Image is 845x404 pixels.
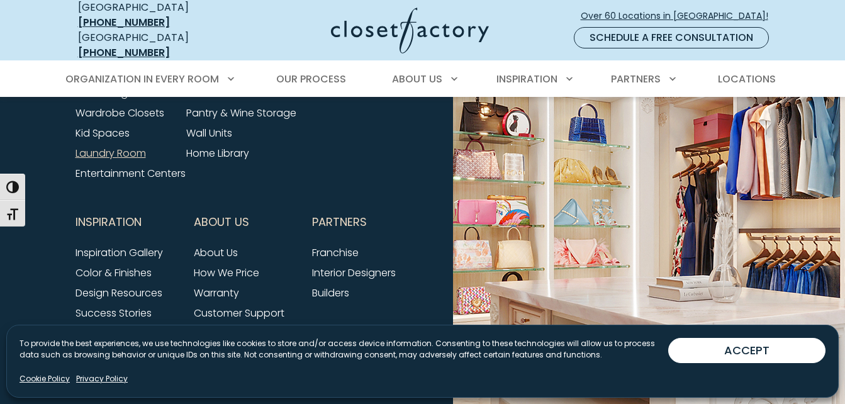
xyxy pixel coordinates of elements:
[718,72,776,86] span: Locations
[194,245,238,260] a: About Us
[76,146,146,160] a: Laundry Room
[20,338,668,361] p: To provide the best experiences, we use technologies like cookies to store and/or access device i...
[312,245,359,260] a: Franchise
[194,206,249,238] span: About Us
[78,15,170,30] a: [PHONE_NUMBER]
[392,72,442,86] span: About Us
[581,9,778,23] span: Over 60 Locations in [GEOGRAPHIC_DATA]!
[76,373,128,384] a: Privacy Policy
[186,126,232,140] a: Wall Units
[186,146,249,160] a: Home Library
[57,62,789,97] nav: Primary Menu
[668,338,825,363] button: ACCEPT
[312,206,415,238] button: Footer Subnav Button - Partners
[194,306,284,320] a: Customer Support
[76,166,186,181] a: Entertainment Centers
[76,245,163,260] a: Inspiration Gallery
[76,126,130,140] a: Kid Spaces
[276,72,346,86] span: Our Process
[76,206,179,238] button: Footer Subnav Button - Inspiration
[496,72,557,86] span: Inspiration
[312,206,367,238] span: Partners
[76,206,142,238] span: Inspiration
[194,206,297,238] button: Footer Subnav Button - About Us
[194,286,239,300] a: Warranty
[580,5,779,27] a: Over 60 Locations in [GEOGRAPHIC_DATA]!
[20,373,70,384] a: Cookie Policy
[186,106,296,120] a: Pantry & Wine Storage
[194,266,259,280] a: How We Price
[186,86,243,100] a: Craft Room
[76,106,164,120] a: Wardrobe Closets
[574,27,769,48] a: Schedule a Free Consultation
[312,286,349,300] a: Builders
[312,266,396,280] a: Interior Designers
[611,72,661,86] span: Partners
[331,8,489,53] img: Closet Factory Logo
[76,86,162,100] a: Closet Organizers
[76,266,152,280] a: Color & Finishes
[78,45,170,60] a: [PHONE_NUMBER]
[76,306,152,320] a: Success Stories
[65,72,219,86] span: Organization in Every Room
[78,30,232,60] div: [GEOGRAPHIC_DATA]
[76,286,162,300] a: Design Resources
